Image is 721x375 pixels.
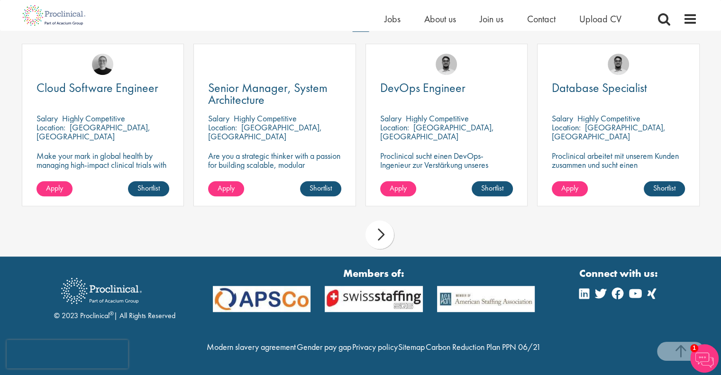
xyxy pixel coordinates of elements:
[206,286,318,312] img: APSCo
[552,80,647,96] span: Database Specialist
[300,181,341,196] a: Shortlist
[37,122,150,142] p: [GEOGRAPHIC_DATA], [GEOGRAPHIC_DATA]
[365,220,394,249] div: next
[37,82,170,94] a: Cloud Software Engineer
[208,181,244,196] a: Apply
[579,13,621,25] a: Upload CV
[644,181,685,196] a: Shortlist
[37,80,158,96] span: Cloud Software Engineer
[37,122,65,133] span: Location:
[577,113,640,124] p: Highly Competitive
[426,341,541,352] a: Carbon Reduction Plan PPN 06/21
[552,122,581,133] span: Location:
[380,122,494,142] p: [GEOGRAPHIC_DATA], [GEOGRAPHIC_DATA]
[390,183,407,193] span: Apply
[128,181,169,196] a: Shortlist
[54,271,149,311] img: Proclinical Recruitment
[552,82,685,94] a: Database Specialist
[552,113,573,124] span: Salary
[218,183,235,193] span: Apply
[54,271,175,321] div: © 2023 Proclinical | All Rights Reserved
[37,181,73,196] a: Apply
[380,113,402,124] span: Salary
[436,54,457,75] img: Timothy Deschamps
[380,122,409,133] span: Location:
[208,82,341,106] a: Senior Manager, System Architecture
[608,54,629,75] img: Timothy Deschamps
[380,82,513,94] a: DevOps Engineer
[552,122,666,142] p: [GEOGRAPHIC_DATA], [GEOGRAPHIC_DATA]
[690,344,698,352] span: 1
[527,13,556,25] a: Contact
[384,13,401,25] a: Jobs
[406,113,469,124] p: Highly Competitive
[208,151,341,178] p: Are you a strategic thinker with a passion for building scalable, modular technology platforms?
[579,266,660,281] strong: Connect with us:
[7,340,128,368] iframe: reCAPTCHA
[398,341,425,352] a: Sitemap
[318,286,430,312] img: APSCo
[234,113,297,124] p: Highly Competitive
[352,341,397,352] a: Privacy policy
[62,113,125,124] p: Highly Competitive
[92,54,113,75] img: Emma Pretorious
[552,181,588,196] a: Apply
[110,310,114,317] sup: ®
[207,341,296,352] a: Modern slavery agreement
[690,344,719,373] img: Chatbot
[37,151,170,178] p: Make your mark in global health by managing high-impact clinical trials with a leading CRO.
[46,183,63,193] span: Apply
[208,122,322,142] p: [GEOGRAPHIC_DATA], [GEOGRAPHIC_DATA]
[297,341,351,352] a: Gender pay gap
[208,113,229,124] span: Salary
[380,151,513,178] p: Proclinical sucht einen DevOps-Ingenieur zur Verstärkung unseres Kundenteams in [GEOGRAPHIC_DATA].
[380,80,465,96] span: DevOps Engineer
[208,80,328,108] span: Senior Manager, System Architecture
[480,13,503,25] a: Join us
[208,122,237,133] span: Location:
[37,113,58,124] span: Salary
[213,266,535,281] strong: Members of:
[561,183,578,193] span: Apply
[424,13,456,25] a: About us
[380,181,416,196] a: Apply
[472,181,513,196] a: Shortlist
[552,151,685,196] p: Proclinical arbeitet mit unserem Kunden zusammen und sucht einen Datenbankspezialisten zur Verstä...
[430,286,542,312] img: APSCo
